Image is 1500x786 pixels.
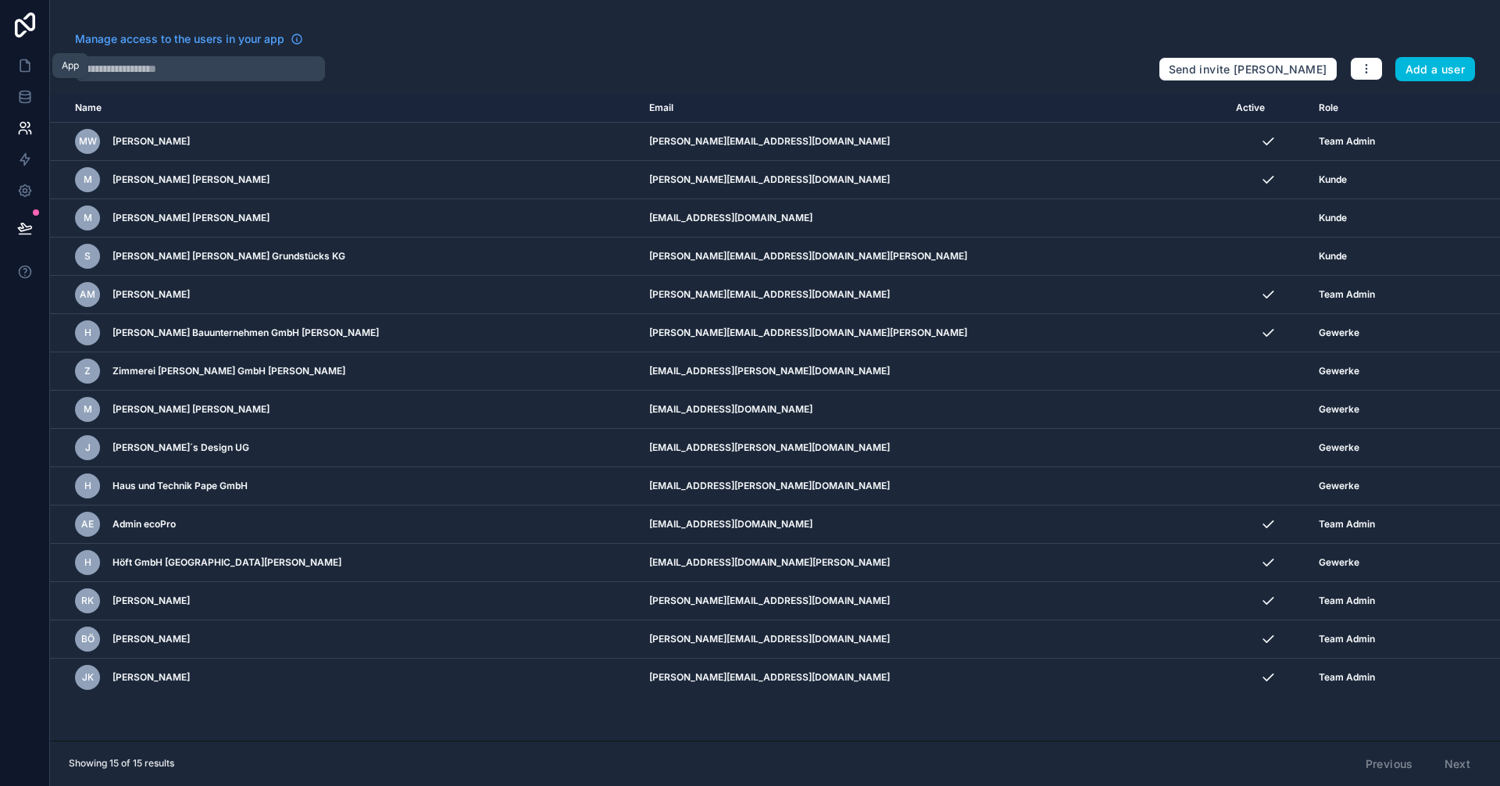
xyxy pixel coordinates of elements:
[1319,441,1359,454] span: Gewerke
[69,757,174,770] span: Showing 15 of 15 results
[640,238,1227,276] td: [PERSON_NAME][EMAIL_ADDRESS][DOMAIN_NAME][PERSON_NAME]
[79,135,97,148] span: MW
[640,544,1227,582] td: [EMAIL_ADDRESS][DOMAIN_NAME][PERSON_NAME]
[112,288,190,301] span: [PERSON_NAME]
[1319,671,1375,684] span: Team Admin
[640,659,1227,697] td: [PERSON_NAME][EMAIL_ADDRESS][DOMAIN_NAME]
[640,391,1227,429] td: [EMAIL_ADDRESS][DOMAIN_NAME]
[82,671,94,684] span: JK
[640,161,1227,199] td: [PERSON_NAME][EMAIL_ADDRESS][DOMAIN_NAME]
[81,518,94,531] span: Ae
[112,518,176,531] span: Admin ecoPro
[112,556,341,569] span: Höft GmbH [GEOGRAPHIC_DATA][PERSON_NAME]
[80,288,95,301] span: AM
[84,365,91,377] span: Z
[640,506,1227,544] td: [EMAIL_ADDRESS][DOMAIN_NAME]
[1319,480,1359,492] span: Gewerke
[84,212,92,224] span: M
[1319,135,1375,148] span: Team Admin
[640,429,1227,467] td: [EMAIL_ADDRESS][PERSON_NAME][DOMAIN_NAME]
[1319,288,1375,301] span: Team Admin
[640,314,1227,352] td: [PERSON_NAME][EMAIL_ADDRESS][DOMAIN_NAME][PERSON_NAME]
[84,173,92,186] span: M
[640,352,1227,391] td: [EMAIL_ADDRESS][PERSON_NAME][DOMAIN_NAME]
[640,467,1227,506] td: [EMAIL_ADDRESS][PERSON_NAME][DOMAIN_NAME]
[84,327,91,339] span: H
[84,556,91,569] span: H
[1309,94,1440,123] th: Role
[84,403,92,416] span: M
[84,480,91,492] span: H
[112,633,190,645] span: [PERSON_NAME]
[112,327,379,339] span: [PERSON_NAME] Bauunternehmen GmbH [PERSON_NAME]
[1319,518,1375,531] span: Team Admin
[112,135,190,148] span: [PERSON_NAME]
[112,441,249,454] span: [PERSON_NAME]´s Design UG
[112,480,248,492] span: Haus und Technik Pape GmbH
[640,276,1227,314] td: [PERSON_NAME][EMAIL_ADDRESS][DOMAIN_NAME]
[1319,173,1347,186] span: Kunde
[640,199,1227,238] td: [EMAIL_ADDRESS][DOMAIN_NAME]
[1319,327,1359,339] span: Gewerke
[75,31,303,47] a: Manage access to the users in your app
[112,671,190,684] span: [PERSON_NAME]
[640,94,1227,123] th: Email
[84,250,91,263] span: S
[112,595,190,607] span: [PERSON_NAME]
[85,441,91,454] span: J
[1319,250,1347,263] span: Kunde
[1319,595,1375,607] span: Team Admin
[112,403,270,416] span: [PERSON_NAME] [PERSON_NAME]
[112,212,270,224] span: [PERSON_NAME] [PERSON_NAME]
[1319,365,1359,377] span: Gewerke
[1319,633,1375,645] span: Team Admin
[62,59,79,72] div: App
[640,582,1227,620] td: [PERSON_NAME][EMAIL_ADDRESS][DOMAIN_NAME]
[1319,212,1347,224] span: Kunde
[112,250,345,263] span: [PERSON_NAME] [PERSON_NAME] Grundstücks KG
[1159,57,1337,82] button: Send invite [PERSON_NAME]
[1319,556,1359,569] span: Gewerke
[640,123,1227,161] td: [PERSON_NAME][EMAIL_ADDRESS][DOMAIN_NAME]
[112,173,270,186] span: [PERSON_NAME] [PERSON_NAME]
[1227,94,1309,123] th: Active
[112,365,345,377] span: Zimmerei [PERSON_NAME] GmbH [PERSON_NAME]
[50,94,640,123] th: Name
[75,31,284,47] span: Manage access to the users in your app
[81,595,94,607] span: RK
[1395,57,1476,82] button: Add a user
[1319,403,1359,416] span: Gewerke
[81,633,95,645] span: BÖ
[50,94,1500,741] div: scrollable content
[640,620,1227,659] td: [PERSON_NAME][EMAIL_ADDRESS][DOMAIN_NAME]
